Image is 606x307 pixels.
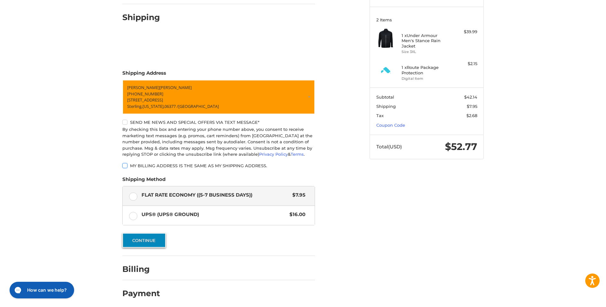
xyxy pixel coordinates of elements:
iframe: Gorgias live chat messenger [6,280,76,301]
span: $7.95 [467,104,477,109]
span: [STREET_ADDRESS] [127,97,163,103]
span: Shipping [376,104,396,109]
span: $42.14 [464,94,477,100]
h3: 2 Items [376,17,477,22]
h4: 1 x Route Package Protection [402,65,450,75]
label: My billing address is the same as my shipping address. [122,163,315,168]
a: Privacy Policy [259,152,288,157]
span: $52.77 [445,141,477,153]
span: [GEOGRAPHIC_DATA] [178,103,219,109]
span: UPS® (UPS® Ground) [142,211,287,218]
span: [US_STATE], [142,103,165,109]
li: Digital Item [402,76,450,81]
span: 06377 / [165,103,178,109]
div: $2.15 [452,61,477,67]
span: [PHONE_NUMBER] [127,91,163,96]
span: [PERSON_NAME] [159,85,192,90]
span: Subtotal [376,94,394,100]
legend: Shipping Address [122,70,166,80]
span: $16.00 [286,211,305,218]
h2: Shipping [122,12,160,22]
li: Size 3XL [402,49,450,55]
span: $7.95 [289,191,305,199]
button: Continue [122,233,166,248]
span: Tax [376,113,384,118]
h2: Payment [122,288,160,298]
h4: 1 x Under Armour Men's Stance Rain Jacket [402,33,450,49]
span: [PERSON_NAME] [127,85,159,90]
a: Terms [291,152,304,157]
legend: Shipping Method [122,176,165,186]
h2: Billing [122,264,160,274]
a: Coupon Code [376,123,405,128]
div: $39.99 [452,29,477,35]
span: Flat Rate Economy ((5-7 Business Days)) [142,191,289,199]
div: By checking this box and entering your phone number above, you consent to receive marketing text ... [122,126,315,158]
span: Total (USD) [376,144,402,150]
span: $2.68 [466,113,477,118]
label: Send me news and special offers via text message* [122,120,315,125]
a: Enter or select a different address [122,80,315,114]
span: Sterling, [127,103,142,109]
